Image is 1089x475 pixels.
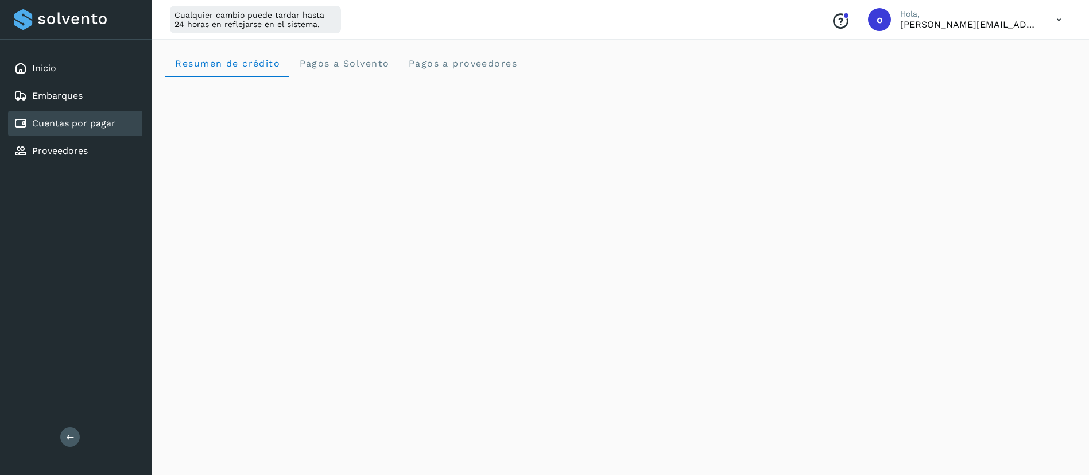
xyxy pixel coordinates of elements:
[8,111,142,136] div: Cuentas por pagar
[8,56,142,81] div: Inicio
[408,58,517,69] span: Pagos a proveedores
[900,19,1038,30] p: obed.perez@clcsolutions.com.mx
[32,118,115,129] a: Cuentas por pagar
[8,138,142,164] div: Proveedores
[175,58,280,69] span: Resumen de crédito
[900,9,1038,19] p: Hola,
[32,90,83,101] a: Embarques
[170,6,341,33] div: Cualquier cambio puede tardar hasta 24 horas en reflejarse en el sistema.
[8,83,142,109] div: Embarques
[32,145,88,156] a: Proveedores
[299,58,389,69] span: Pagos a Solvento
[32,63,56,74] a: Inicio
